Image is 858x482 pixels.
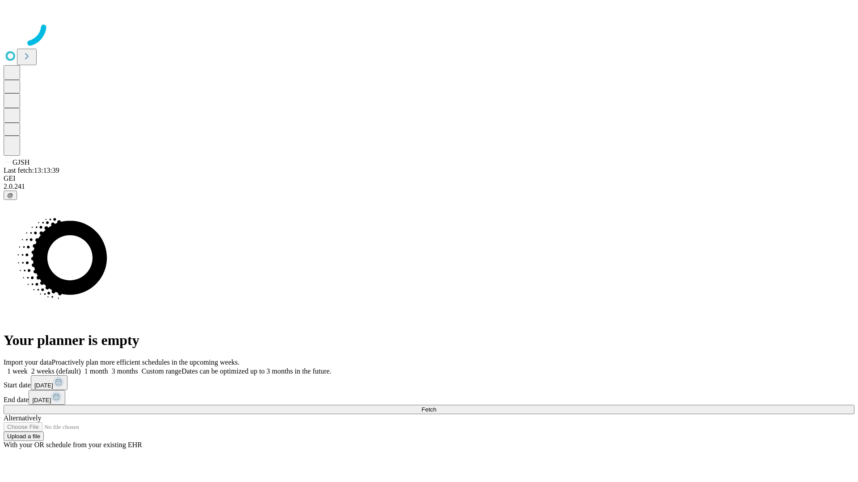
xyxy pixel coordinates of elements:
[34,382,53,389] span: [DATE]
[4,358,52,366] span: Import your data
[29,390,65,405] button: [DATE]
[4,166,59,174] span: Last fetch: 13:13:39
[421,406,436,413] span: Fetch
[7,367,28,375] span: 1 week
[4,175,854,183] div: GEI
[142,367,181,375] span: Custom range
[4,390,854,405] div: End date
[4,441,142,449] span: With your OR schedule from your existing EHR
[31,367,81,375] span: 2 weeks (default)
[4,414,41,422] span: Alternatively
[4,183,854,191] div: 2.0.241
[13,158,29,166] span: GJSH
[4,375,854,390] div: Start date
[181,367,331,375] span: Dates can be optimized up to 3 months in the future.
[32,397,51,403] span: [DATE]
[4,332,854,349] h1: Your planner is empty
[31,375,67,390] button: [DATE]
[7,192,13,199] span: @
[84,367,108,375] span: 1 month
[52,358,240,366] span: Proactively plan more efficient schedules in the upcoming weeks.
[112,367,138,375] span: 3 months
[4,191,17,200] button: @
[4,405,854,414] button: Fetch
[4,432,44,441] button: Upload a file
